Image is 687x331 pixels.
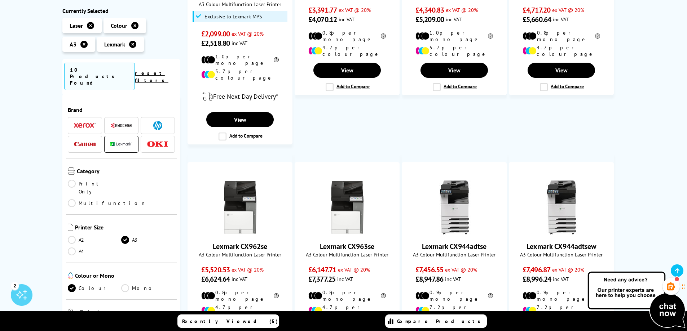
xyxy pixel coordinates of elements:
a: Lexmark CX944adtsew [534,229,589,236]
li: 5.7p per colour page [415,44,493,57]
span: ex VAT @ 20% [552,266,584,273]
a: Xerox [74,121,96,130]
span: Recently Viewed (5) [182,318,278,325]
a: Canon [74,140,96,149]
li: 0.8p per mono page [308,289,386,302]
img: Xerox [74,123,96,128]
label: Add to Compare [219,133,263,140]
img: Canon [74,142,96,147]
span: £4,717.20 [523,5,550,15]
a: A4 [68,247,122,255]
a: View [528,63,595,78]
span: £5,660.64 [523,15,551,24]
span: inc VAT [232,276,247,282]
span: inc VAT [446,16,462,23]
span: A3 [70,41,76,48]
li: 4.7p per colour page [308,44,386,57]
a: Kyocera [110,121,132,130]
span: ex VAT @ 20% [339,6,371,13]
a: Lexmark CX944adtse [422,242,486,251]
img: Lexmark CX944adtse [427,180,481,234]
span: £2,518.80 [201,39,230,48]
span: ex VAT @ 20% [552,6,584,13]
span: £3,391.77 [308,5,337,15]
li: 1.0p per mono page [201,53,279,66]
img: Printer Size [68,224,73,231]
span: Category [77,167,175,176]
span: Lexmark [104,41,125,48]
div: 2 [11,282,19,290]
span: ex VAT @ 20% [232,266,264,273]
a: View [420,63,488,78]
img: Lexmark [110,142,132,147]
a: View [313,63,380,78]
a: OKI [147,140,168,149]
li: 0.9p per mono page [523,289,600,302]
img: Technology [68,309,78,317]
span: £5,209.00 [415,15,444,24]
li: 7.2p per colour page [523,304,600,317]
li: 0.8p per mono page [308,30,386,43]
span: Brand [68,106,175,113]
span: £4,340.83 [415,5,444,15]
span: £2,099.00 [201,29,230,39]
a: Colour [68,284,122,292]
a: A2 [68,236,122,244]
a: Recently Viewed (5) [177,314,279,328]
a: Mono [121,284,175,292]
a: A3 [121,236,175,244]
span: £8,996.24 [523,274,551,284]
a: Lexmark CX963se [320,229,374,236]
span: ex VAT @ 20% [232,30,264,37]
a: Lexmark CX963se [320,242,374,251]
label: Add to Compare [326,83,370,91]
span: Laser [70,22,83,29]
img: Lexmark CX944adtsew [534,180,589,234]
span: inc VAT [445,276,461,282]
span: A3 Colour Multifunction Laser Printer [513,251,610,258]
span: inc VAT [553,16,569,23]
span: A3 Colour Multifunction Laser Printer [299,251,396,258]
span: £4,070.12 [308,15,337,24]
a: Lexmark CX962se [213,242,267,251]
span: £7,496.87 [523,265,550,274]
span: A3 Colour Multifunction Laser Printer [191,251,289,258]
a: Lexmark CX962se [213,229,267,236]
div: modal_delivery [191,86,289,107]
li: 0.8p per mono page [201,289,279,302]
span: inc VAT [232,40,247,46]
span: inc VAT [337,276,353,282]
span: 10 Products Found [64,63,135,90]
span: £7,377.25 [308,274,335,284]
img: Lexmark CX962se [213,180,267,234]
img: Open Live Chat window [586,270,687,330]
span: Colour [111,22,127,29]
li: 1.0p per mono page [415,30,493,43]
span: Colour or Mono [75,272,175,281]
a: Compare Products [385,314,487,328]
li: 5.7p per colour page [201,68,279,81]
img: OKI [147,141,168,147]
img: Category [68,167,75,175]
span: inc VAT [553,276,569,282]
img: Kyocera [110,123,132,128]
label: Add to Compare [433,83,477,91]
li: 7.2p per colour page [415,304,493,317]
img: Colour or Mono [68,272,73,279]
a: Multifunction [68,199,146,207]
a: Lexmark [110,140,132,149]
a: Lexmark CX944adtsew [527,242,596,251]
label: Add to Compare [540,83,584,91]
li: 0.9p per mono page [415,289,493,302]
span: Compare Products [397,318,484,325]
span: A3 Colour Multifunction Laser Printer [191,1,289,8]
img: Lexmark CX963se [320,180,374,234]
div: Currently Selected [62,7,181,14]
span: ex VAT @ 20% [445,266,477,273]
span: Exclusive to Lexmark MPS [204,14,262,19]
span: A3 Colour Multifunction Laser Printer [406,251,503,258]
span: £6,147.71 [308,265,336,274]
a: View [206,112,273,127]
li: 4.7p per colour page [201,304,279,317]
a: reset filters [135,70,168,84]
